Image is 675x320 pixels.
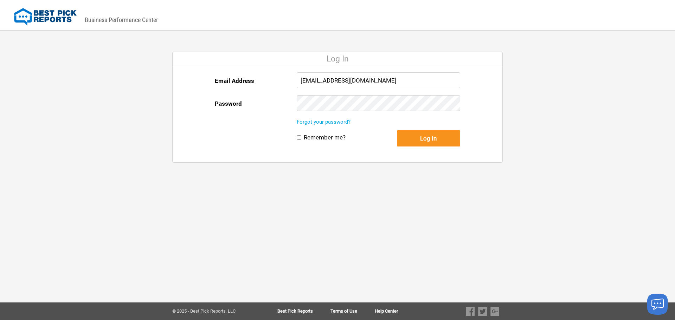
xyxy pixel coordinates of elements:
label: Email Address [215,72,254,89]
label: Remember me? [304,134,346,141]
div: Log In [173,52,502,66]
a: Help Center [375,309,398,314]
label: Password [215,95,242,112]
a: Terms of Use [330,309,375,314]
div: © 2025 - Best Pick Reports, LLC [172,309,255,314]
a: Best Pick Reports [277,309,330,314]
button: Log In [397,130,460,146]
button: Launch chat [647,294,668,315]
img: Best Pick Reports Logo [14,8,77,26]
a: Forgot your password? [297,119,351,125]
